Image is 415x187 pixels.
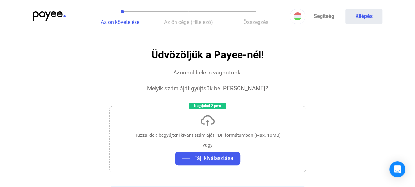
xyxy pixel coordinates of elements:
img: HU [294,12,301,20]
button: plus-greyFájl kiválasztása [175,152,240,165]
a: Segítség [305,9,342,24]
img: upload-cloud [200,113,216,129]
span: Az ön cége (Hitelező) [164,19,213,25]
div: Melyik számláját gyűjtsük be [PERSON_NAME]? [147,84,268,92]
h1: Üdvözöljük a Payee-nél! [151,49,264,61]
span: Az ön követelései [101,19,141,25]
button: HU [290,9,305,24]
div: Húzza ide a begyűjteni kívánt számláját PDF formátumban (Max. 10MB) [134,132,281,138]
button: Kilépés [345,9,382,24]
img: plus-grey [182,155,190,162]
div: vagy [203,142,213,148]
div: Open Intercom Messenger [389,161,405,177]
img: payee-logo [33,11,66,21]
span: Fájl kiválasztása [194,155,233,162]
div: Nagyjából 2 perc [189,103,226,109]
div: Azonnal bele is vághatunk. [173,69,242,76]
span: Összegzés [243,19,268,25]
